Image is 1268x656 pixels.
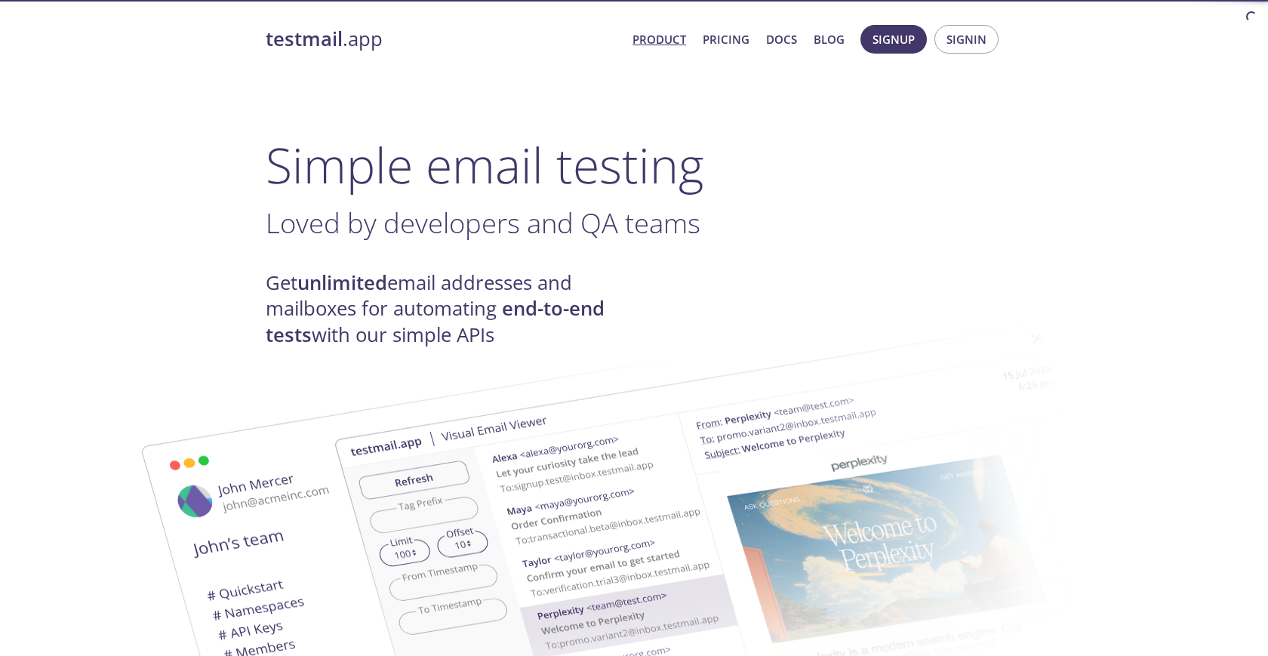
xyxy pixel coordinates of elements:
h4: Get email addresses and mailboxes for automating with our simple APIs [266,270,634,348]
button: Signin [934,25,999,54]
button: Signup [860,25,927,54]
a: Docs [766,29,797,49]
h1: Simple email testing [266,136,1002,194]
a: Pricing [703,29,749,49]
a: Blog [814,29,845,49]
a: Product [632,29,686,49]
strong: unlimited [297,269,387,296]
span: Signup [873,29,915,49]
span: Signin [946,29,986,49]
strong: testmail [266,26,343,52]
a: testmail.app [266,26,620,52]
strong: end-to-end tests [266,295,605,347]
span: Loved by developers and QA teams [266,204,700,242]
